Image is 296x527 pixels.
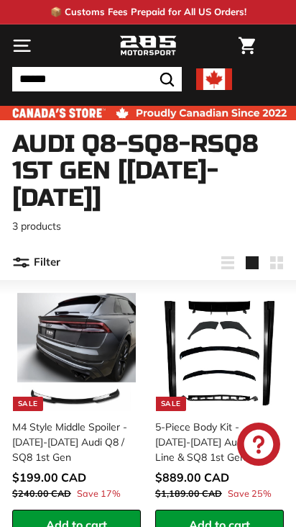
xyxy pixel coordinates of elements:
inbox-online-store-chat: Shopify online store chat [233,423,285,469]
span: $199.00 CAD [12,470,86,485]
span: $1,189.00 CAD [155,487,222,499]
span: $889.00 CAD [155,470,229,485]
div: Sale [156,397,186,411]
div: M4 Style Middle Spoiler - [DATE]-[DATE] Audi Q8 / SQ8 1st Gen [12,420,132,465]
img: Logo_285_Motorsport_areodynamics_components [119,34,177,58]
span: Save 17% [77,487,121,500]
input: Search [12,67,182,91]
p: 3 products [12,219,284,234]
a: Sale 5-Piece Body Kit - [DATE]-[DATE] Audi Q8 S-Line & SQ8 1st Gen Save 25% [155,287,284,510]
a: Cart [231,25,262,66]
div: 5-Piece Body Kit - [DATE]-[DATE] Audi Q8 S-Line & SQ8 1st Gen [155,420,275,465]
h1: Audi Q8-SQ8-RSQ8 1st Gen [[DATE]-[DATE]] [12,131,284,212]
p: 📦 Customs Fees Prepaid for All US Orders! [50,5,246,19]
button: Filter [12,246,60,280]
div: Sale [13,397,43,411]
span: Save 25% [228,487,272,500]
span: $240.00 CAD [12,487,71,499]
a: Sale M4 Style Middle Spoiler - [DATE]-[DATE] Audi Q8 / SQ8 1st Gen Save 17% [12,287,141,510]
